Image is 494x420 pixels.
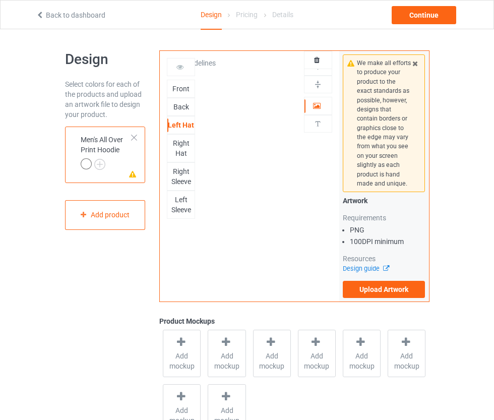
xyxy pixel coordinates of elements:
[94,159,105,170] img: svg+xml;base64,PD94bWwgdmVyc2lvbj0iMS4wIiBlbmNvZGluZz0iVVRGLTgiPz4KPHN2ZyB3aWR0aD0iMjJweCIgaGVpZ2...
[253,330,291,377] div: Add mockup
[298,330,336,377] div: Add mockup
[272,1,293,29] div: Details
[167,102,195,112] div: Back
[65,50,146,69] h1: Design
[159,316,429,326] div: Product Mockups
[343,281,425,298] label: Upload Artwork
[350,225,425,235] li: PNG
[343,265,389,272] a: Design guide
[313,80,323,89] img: svg%3E%0A
[167,166,195,187] div: Right Sleeve
[343,351,380,371] span: Add mockup
[343,254,425,264] div: Resources
[313,119,323,129] img: svg%3E%0A
[350,236,425,247] li: 100 DPI minimum
[65,127,146,183] div: Men's All Over Print Hoodie
[208,330,245,377] div: Add mockup
[388,351,425,371] span: Add mockup
[163,351,200,371] span: Add mockup
[167,138,195,158] div: Right Hat
[167,195,195,215] div: Left Sleeve
[388,330,425,377] div: Add mockup
[392,6,456,24] div: Continue
[167,120,195,130] div: Left Hat
[343,213,425,223] div: Requirements
[298,351,335,371] span: Add mockup
[201,1,222,30] div: Design
[81,135,133,169] div: Men's All Over Print Hoodie
[343,196,425,206] div: Artwork
[36,11,105,19] a: Back to dashboard
[357,58,411,188] div: We make all efforts to produce your product to the exact standards as possible, however, designs ...
[343,330,381,377] div: Add mockup
[163,330,201,377] div: Add mockup
[254,351,290,371] span: Add mockup
[236,1,258,29] div: Pricing
[167,84,195,94] div: Front
[65,79,146,119] div: Select colors for each of the products and upload an artwork file to design your product.
[208,351,245,371] span: Add mockup
[65,200,146,230] div: Add product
